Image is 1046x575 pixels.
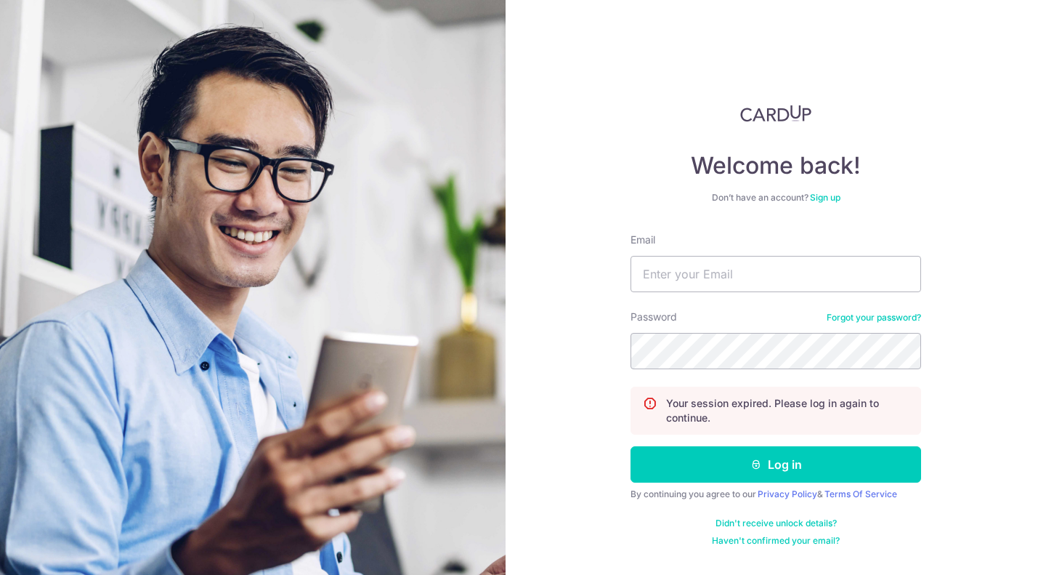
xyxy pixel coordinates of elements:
div: By continuing you agree to our & [631,488,921,500]
img: CardUp Logo [740,105,811,122]
a: Sign up [810,192,840,203]
h4: Welcome back! [631,151,921,180]
button: Log in [631,446,921,483]
a: Forgot your password? [827,312,921,323]
a: Privacy Policy [758,488,817,499]
a: Didn't receive unlock details? [715,518,837,529]
label: Email [631,233,655,247]
div: Don’t have an account? [631,192,921,204]
label: Password [631,310,677,324]
a: Haven't confirmed your email? [712,535,840,547]
input: Enter your Email [631,256,921,292]
a: Terms Of Service [824,488,897,499]
p: Your session expired. Please log in again to continue. [666,396,909,425]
